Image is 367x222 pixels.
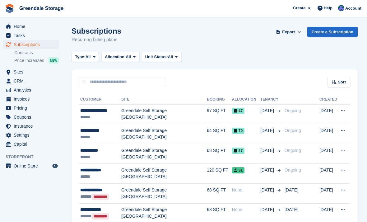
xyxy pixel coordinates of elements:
[207,95,232,105] th: Booking
[79,95,121,105] th: Customer
[345,5,361,12] span: Account
[3,95,59,103] a: menu
[207,124,232,144] td: 64 SQ FT
[3,122,59,130] a: menu
[285,187,298,192] span: [DATE]
[207,184,232,204] td: 68 SQ FT
[260,206,275,213] span: [DATE]
[14,95,51,103] span: Invoices
[14,31,51,40] span: Tasks
[319,164,337,184] td: [DATE]
[51,162,59,170] a: Preview store
[319,144,337,164] td: [DATE]
[14,104,51,112] span: Pricing
[14,68,51,76] span: Sites
[14,113,51,121] span: Coupons
[207,164,232,184] td: 120 SQ FT
[14,57,59,64] a: Price increases NEW
[72,27,121,35] h1: Subscriptions
[3,113,59,121] a: menu
[14,131,51,139] span: Settings
[232,95,260,105] th: Allocation
[338,5,344,11] img: Richard Harrison
[3,131,59,139] a: menu
[3,22,59,31] a: menu
[49,57,59,64] div: NEW
[319,124,337,144] td: [DATE]
[260,147,275,154] span: [DATE]
[207,144,232,164] td: 68 SQ FT
[260,107,275,114] span: [DATE]
[14,50,59,56] a: Contracts
[3,31,59,40] a: menu
[232,108,244,114] span: 47
[232,167,244,173] span: 31
[3,68,59,76] a: menu
[6,154,62,160] span: Storefront
[3,86,59,94] a: menu
[285,128,301,133] span: Ongoing
[3,104,59,112] a: menu
[285,207,298,212] span: [DATE]
[121,95,207,105] th: Site
[319,104,337,124] td: [DATE]
[3,77,59,85] a: menu
[3,40,59,49] a: menu
[324,5,332,11] span: Help
[285,168,301,172] span: Ongoing
[3,140,59,149] a: menu
[168,54,173,60] span: All
[293,5,305,11] span: Create
[121,164,207,184] td: Greendale Self Storage [GEOGRAPHIC_DATA]
[285,148,301,153] span: Ongoing
[260,127,275,134] span: [DATE]
[307,27,358,37] a: Create a Subscription
[232,148,244,154] span: 27
[14,86,51,94] span: Analytics
[285,108,301,113] span: Ongoing
[319,95,337,105] th: Created
[5,4,14,13] img: stora-icon-8386f47178a22dfd0bd8f6a31ec36ba5ce8667c1dd55bd0f319d3a0aa187defe.svg
[260,95,282,105] th: Tenancy
[14,22,51,31] span: Home
[72,36,121,43] p: Recurring billing plans
[14,77,51,85] span: CRM
[86,54,91,60] span: All
[14,58,44,64] span: Price increases
[145,54,168,60] span: Unit Status:
[126,54,131,60] span: All
[14,140,51,149] span: Capital
[14,40,51,49] span: Subscriptions
[338,79,346,85] span: Sort
[14,162,51,170] span: Online Store
[121,124,207,144] td: Greendale Self Storage [GEOGRAPHIC_DATA]
[232,128,244,134] span: 70
[14,122,51,130] span: Insurance
[75,54,86,60] span: Type:
[72,52,99,62] button: Type: All
[232,206,260,213] div: None
[319,184,337,204] td: [DATE]
[275,27,302,37] button: Export
[260,167,275,173] span: [DATE]
[101,52,139,62] button: Allocation: All
[260,187,275,193] span: [DATE]
[121,144,207,164] td: Greendale Self Storage [GEOGRAPHIC_DATA]
[105,54,126,60] span: Allocation:
[207,104,232,124] td: 97 SQ FT
[121,184,207,204] td: Greendale Self Storage [GEOGRAPHIC_DATA]
[17,3,66,13] a: Greendale Storage
[121,104,207,124] td: Greendale Self Storage [GEOGRAPHIC_DATA]
[282,29,295,35] span: Export
[232,187,260,193] div: None
[3,162,59,170] a: menu
[142,52,181,62] button: Unit Status: All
